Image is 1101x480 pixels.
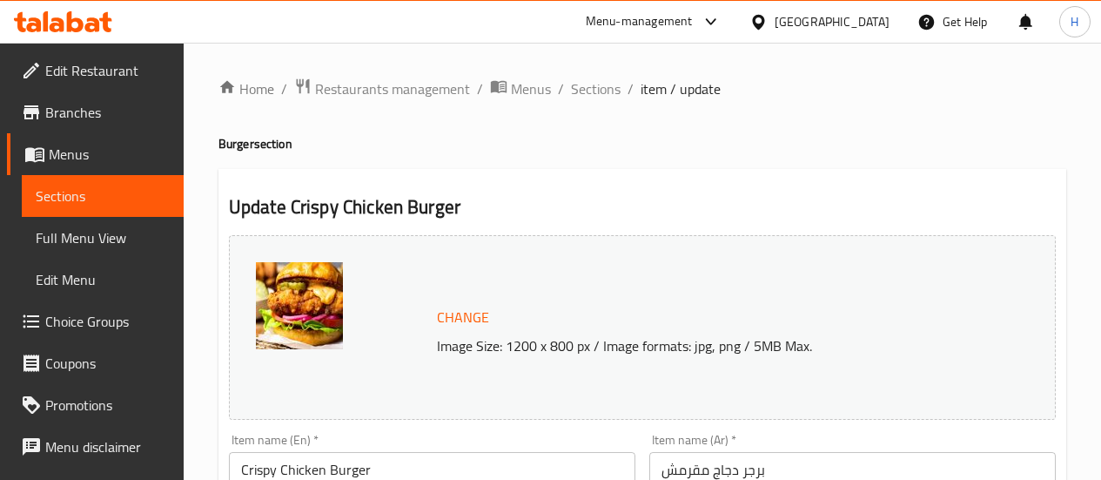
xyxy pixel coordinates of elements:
[437,305,489,330] span: Change
[45,353,170,374] span: Coupons
[45,395,170,416] span: Promotions
[571,78,621,99] a: Sections
[22,259,184,301] a: Edit Menu
[36,186,170,206] span: Sections
[218,78,274,99] a: Home
[7,133,184,175] a: Menus
[36,269,170,290] span: Edit Menu
[490,78,551,100] a: Menus
[218,135,1066,152] h4: Burger section
[281,78,287,99] li: /
[22,217,184,259] a: Full Menu View
[7,91,184,133] a: Branches
[477,78,483,99] li: /
[1071,12,1078,31] span: H
[22,175,184,217] a: Sections
[49,144,170,165] span: Menus
[7,342,184,384] a: Coupons
[586,11,693,32] div: Menu-management
[775,12,890,31] div: [GEOGRAPHIC_DATA]
[45,60,170,81] span: Edit Restaurant
[7,384,184,426] a: Promotions
[7,426,184,468] a: Menu disclaimer
[45,102,170,123] span: Branches
[511,78,551,99] span: Menus
[218,78,1066,100] nav: breadcrumb
[558,78,564,99] li: /
[229,194,1056,220] h2: Update Crispy Chicken Burger
[7,50,184,91] a: Edit Restaurant
[641,78,721,99] span: item / update
[315,78,470,99] span: Restaurants management
[45,436,170,457] span: Menu disclaimer
[45,311,170,332] span: Choice Groups
[36,227,170,248] span: Full Menu View
[294,78,470,100] a: Restaurants management
[256,262,343,349] img: Crispy_Chicken_Burger638947443588237331.jpg
[430,335,1010,356] p: Image Size: 1200 x 800 px / Image formats: jpg, png / 5MB Max.
[7,301,184,342] a: Choice Groups
[430,300,496,335] button: Change
[628,78,634,99] li: /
